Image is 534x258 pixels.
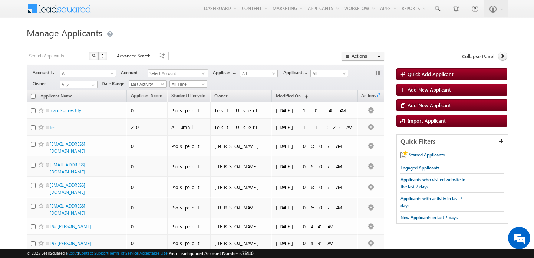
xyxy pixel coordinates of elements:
span: All [311,70,346,77]
span: Advanced Search [117,53,153,59]
span: Add New Applicant [408,86,451,93]
span: Manage Applicants [27,27,102,39]
div: Quick Filters [397,135,508,149]
a: Acceptable Use [139,251,168,255]
div: Test User1 [214,107,268,114]
span: New Applicants in last 7 days [400,215,458,220]
span: Engaged Applicants [400,165,439,171]
div: 0 [131,223,164,230]
span: Modified On [276,93,301,99]
div: [PERSON_NAME] [214,163,268,170]
div: Prospect [171,204,207,211]
div: Prospect [171,240,207,247]
a: Applicant Name [37,92,76,102]
a: Contact Support [79,251,108,255]
span: Applicants with activity in last 7 days [400,196,462,208]
span: Applicant Score [131,93,162,98]
div: 0 [131,107,164,114]
a: [EMAIL_ADDRESS][DOMAIN_NAME] [50,182,85,195]
span: Owner [214,93,227,99]
div: Alumni [171,124,207,130]
span: Your Leadsquared Account Number is [169,251,253,256]
a: mahi konnectify [50,107,81,113]
input: Type to Search [60,81,98,88]
span: Applicant Stage [213,69,240,76]
div: Prospect [171,163,207,170]
span: Quick Add Applicant [408,71,454,77]
div: 0 [131,184,164,191]
div: 0 [131,163,164,170]
span: All Time [170,81,205,87]
div: [DATE] 06:07 AM [276,184,355,191]
a: All Time [169,80,207,88]
span: Add New Applicant [408,102,451,108]
span: © 2025 LeadSquared | | | | | [27,250,253,257]
span: Applicant Source [283,69,310,76]
span: ? [101,53,105,59]
a: 197 [PERSON_NAME] [50,241,91,246]
span: Last Activity [129,81,164,87]
span: Collapse Panel [462,53,494,60]
div: [DATE] 06:07 AM [276,163,355,170]
a: 198 [PERSON_NAME] [50,224,91,229]
a: All [60,70,116,77]
div: [PERSON_NAME] [214,184,268,191]
div: 0 [131,240,164,247]
span: Import Applicant [408,118,446,124]
a: Student Lifecycle [168,92,209,101]
div: [PERSON_NAME] [214,223,268,230]
div: Select Account [148,69,208,77]
div: [DATE] 04:47 AM [276,240,355,247]
div: Prospect [171,184,207,191]
a: About [67,251,78,255]
span: 75410 [242,251,253,256]
div: Prospect [171,107,207,114]
div: [DATE] 06:07 AM [276,204,355,211]
a: [EMAIL_ADDRESS][DOMAIN_NAME] [50,203,85,216]
div: [PERSON_NAME] [214,143,268,149]
a: Terms of Service [109,251,138,255]
span: Starred Applicants [409,152,445,158]
a: Last Activity [129,80,167,88]
div: Prospect [171,143,207,149]
div: [DATE] 04:47 AM [276,223,355,230]
div: [PERSON_NAME] [214,204,268,211]
a: Applicant Score [127,92,166,101]
div: 20 [131,124,164,130]
span: (sorted descending) [302,93,308,99]
span: Date Range [102,80,129,87]
span: select [202,72,208,75]
span: Student Lifecycle [171,93,205,98]
span: Select Account [148,70,202,77]
div: [DATE] 06:07 AM [276,143,355,149]
input: Check all records [31,94,36,99]
a: [EMAIL_ADDRESS][DOMAIN_NAME] [50,162,85,175]
a: Modified On (sorted descending) [272,92,311,101]
div: Test User1 [214,124,268,130]
div: Prospect [171,223,207,230]
div: [PERSON_NAME] [214,240,268,247]
a: All [240,70,278,77]
a: Test [50,125,57,130]
div: 0 [131,204,164,211]
button: ? [98,52,107,60]
div: [DATE] 11:25 AM [276,124,355,130]
span: Applicants who visited website in the last 7 days [400,177,465,189]
a: [EMAIL_ADDRESS][DOMAIN_NAME] [50,141,85,154]
span: All [240,70,276,77]
span: Owner [33,80,60,87]
button: Actions [342,52,384,61]
span: All [60,70,111,77]
img: Search [92,54,96,57]
a: All [310,70,348,77]
span: Actions [358,92,376,101]
div: 0 [131,143,164,149]
div: [DATE] 10:49 AM [276,107,355,114]
a: Show All Items [88,81,97,89]
span: Account Type [33,69,60,76]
